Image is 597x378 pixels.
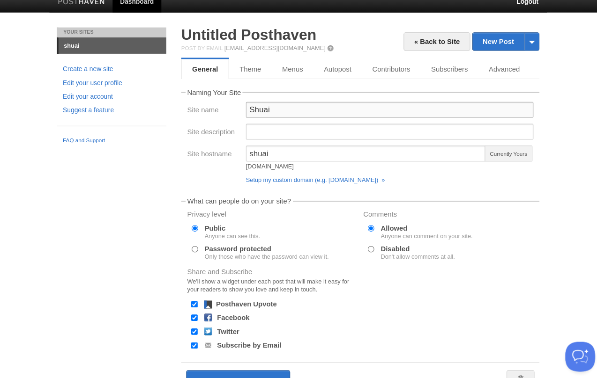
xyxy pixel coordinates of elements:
[376,229,463,234] div: Anyone can comment on your site.
[194,271,354,286] div: We'll show a widget under each post that will make it easy for your readers to show you love and ...
[77,70,169,80] a: Create a new site
[249,175,380,182] a: Setup my custom domain (e.g. [DOMAIN_NAME]) »
[274,65,313,84] a: Menus
[468,65,517,84] a: Advanced
[222,318,243,325] label: Twitter
[188,52,227,58] span: Post by Email
[194,208,354,217] label: Privacy level
[194,109,244,118] label: Site name
[474,146,519,161] span: Currently Yours
[72,8,117,15] img: Posthaven-bar
[550,331,578,359] iframe: Help Scout Beacon - Open
[210,229,262,234] div: Anyone can see this.
[376,248,446,254] div: Don't allow comments at all.
[210,240,327,254] label: Password protected
[221,292,278,299] label: Posthaven Upvote
[77,138,169,146] a: FAQ and Support
[313,65,358,84] a: Autopost
[210,318,217,325] img: twitter.png
[222,305,253,312] label: Facebook
[376,240,446,254] label: Disabled
[210,248,327,254] div: Only those who have the password can view it.
[398,40,461,57] a: « Back to Site
[463,40,525,57] a: New Post
[194,130,244,139] label: Site description
[229,51,324,58] a: [EMAIL_ADDRESS][DOMAIN_NAME]
[414,65,468,84] a: Subscribers
[188,65,233,84] a: General
[73,45,174,60] a: shuai
[193,93,246,100] legend: Naming Your Site
[210,221,262,234] label: Public
[194,151,244,160] label: Site hostname
[77,109,169,118] a: Suggest a feature
[77,83,169,93] a: Edit your user profile
[233,65,274,84] a: Theme
[358,65,414,84] a: Contributors
[222,331,283,338] label: Subscribe by Email
[376,221,463,234] label: Allowed
[188,34,316,50] a: Untitled Posthaven
[210,305,217,312] img: facebook.png
[360,208,520,217] label: Comments
[194,262,354,288] label: Share and Subscribe
[193,196,293,202] legend: What can people do on your site?
[77,96,169,106] a: Edit your account
[71,35,174,44] li: Your Sites
[300,366,321,373] a: Cancel
[249,163,475,169] div: [DOMAIN_NAME]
